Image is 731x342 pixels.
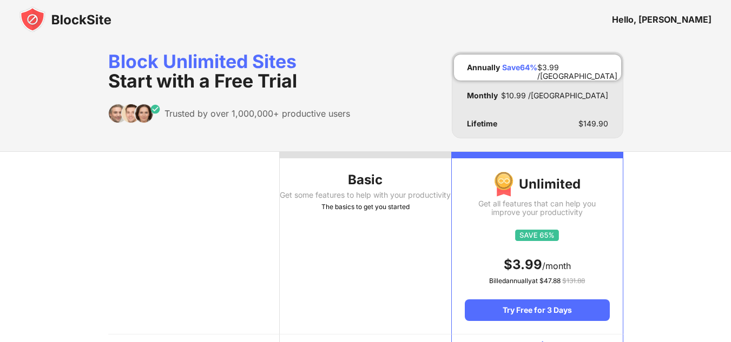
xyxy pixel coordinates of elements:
div: Save 64 % [502,63,537,72]
div: Hello, [PERSON_NAME] [612,14,712,25]
span: $ 131.88 [562,277,585,285]
div: $ 149.90 [578,119,608,128]
img: img-premium-medal [494,171,513,197]
div: $ 3.99 /[GEOGRAPHIC_DATA] [537,63,617,72]
div: Get all features that can help you improve your productivity [465,199,609,217]
img: trusted-by.svg [108,104,161,123]
div: Basic [280,171,451,189]
span: Start with a Free Trial [108,70,297,92]
span: $ 3.99 [504,257,542,272]
img: save65.svg [515,230,559,241]
div: Unlimited [465,171,609,197]
div: Try Free for 3 Days [465,299,609,321]
div: $ 10.99 /[GEOGRAPHIC_DATA] [501,91,608,100]
div: Billed annually at $ 47.88 [465,276,609,286]
div: Block Unlimited Sites [108,52,350,91]
div: Lifetime [467,119,497,128]
div: /month [465,256,609,273]
img: blocksite-icon-black.svg [19,6,111,32]
div: The basics to get you started [280,202,451,212]
div: Get some features to help with your productivity [280,191,451,199]
div: Trusted by over 1,000,000+ productive users [164,108,350,119]
div: Annually [467,63,500,72]
div: Monthly [467,91,498,100]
